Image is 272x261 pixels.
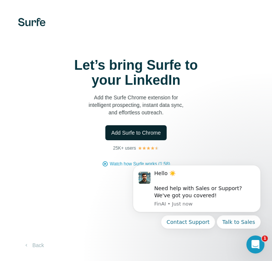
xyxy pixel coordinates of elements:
span: Add Surfe to Chrome [111,129,161,136]
p: Add the Surfe Chrome extension for intelligent prospecting, instant data sync, and effortless out... [61,94,211,116]
h1: Let’s bring Surfe to your LinkedIn [61,58,211,88]
img: Rating Stars [138,146,159,150]
button: Watch how Surfe works (1:58) [110,160,170,167]
p: 25K+ users [113,145,136,151]
img: Surfe's logo [18,18,46,26]
span: 1 [262,235,268,241]
iframe: Intercom notifications message [122,156,272,257]
button: Add Surfe to Chrome [105,125,167,140]
button: Back [18,238,49,252]
iframe: Intercom live chat [246,235,264,253]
